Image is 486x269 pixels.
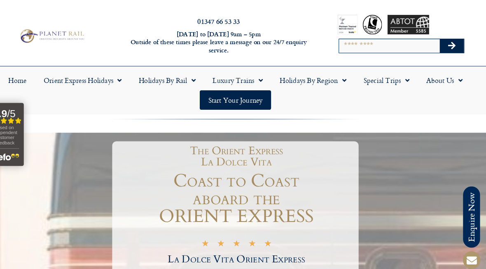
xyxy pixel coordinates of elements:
[208,87,278,106] a: Start your Journey
[241,234,248,241] i: ★
[126,247,362,257] h2: La Dolce Vita Orient Express
[278,68,359,87] a: Holidays by Region
[256,234,263,241] i: ★
[271,234,278,241] i: ★
[141,68,213,87] a: Holidays by Rail
[15,68,49,87] a: Home
[420,68,472,87] a: About Us
[210,232,278,241] div: 5/5
[210,234,217,241] i: ★
[213,68,278,87] a: Luxury Trains
[126,167,362,219] h1: Coast to Coast aboard the ORIENT EXPRESS
[359,68,420,87] a: Special Trips
[206,16,248,25] a: 01347 66 53 33
[225,234,233,241] i: ★
[49,68,141,87] a: Orient Express Holidays
[132,29,322,52] h6: [DATE] to [DATE] 9am – 5pm Outside of these times please leave a message on our 24/7 enquiry serv...
[441,38,465,51] button: Search
[4,68,482,106] nav: Menu
[130,141,358,163] h1: The Orient Express La Dolce Vita
[32,27,98,43] img: Planet Rail Train Holidays Logo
